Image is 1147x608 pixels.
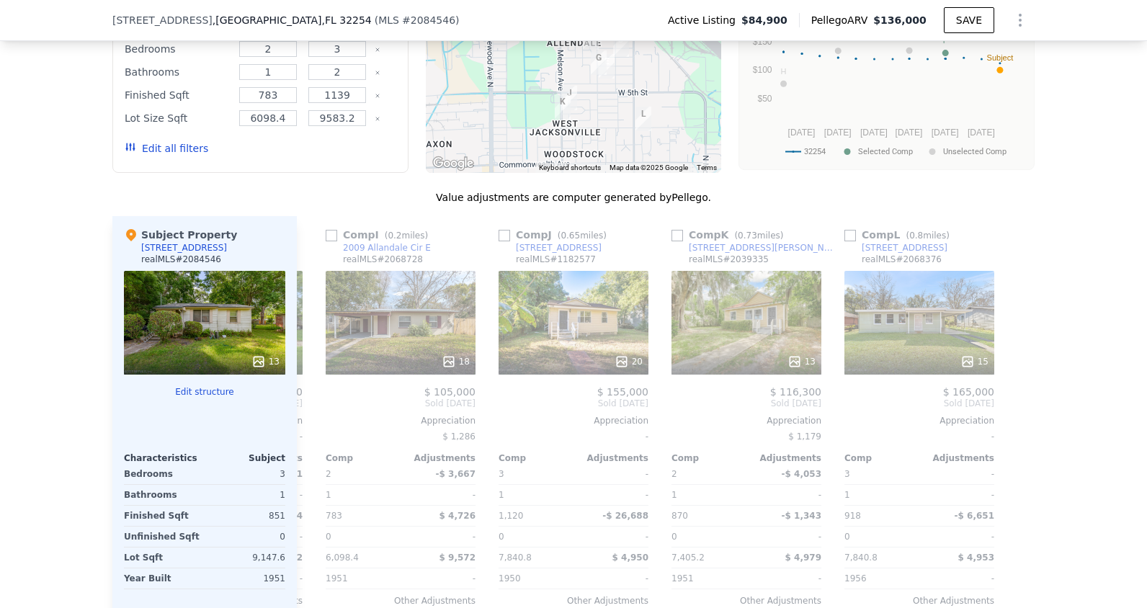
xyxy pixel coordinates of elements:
text: [DATE] [932,128,959,138]
a: [STREET_ADDRESS] [499,242,602,254]
span: , [GEOGRAPHIC_DATA] [213,13,372,27]
span: 0.73 [738,231,757,241]
span: $ 165,000 [943,386,994,398]
div: Comp [326,452,401,464]
text: [DATE] [860,128,888,138]
div: 3 [207,464,285,484]
img: Google [429,154,477,173]
button: Edit structure [124,386,285,398]
div: - [749,527,821,547]
a: [STREET_ADDRESS] [844,242,947,254]
a: [STREET_ADDRESS][PERSON_NAME] [671,242,839,254]
div: Bedrooms [124,464,202,484]
div: Comp [671,452,746,464]
a: Open this area in Google Maps (opens a new window) [429,154,477,173]
div: Year Built [124,568,202,589]
button: Clear [375,70,380,76]
div: Subject Property [124,228,237,242]
div: [STREET_ADDRESS][PERSON_NAME] [689,242,839,254]
button: Keyboard shortcuts [539,163,601,173]
text: Unselected Comp [943,147,1007,156]
div: - [576,464,648,484]
div: Adjustments [401,452,476,464]
div: - [403,527,476,547]
div: 13 [251,354,280,369]
span: 918 [844,511,861,521]
div: Adjustments [573,452,648,464]
div: Finished Sqft [125,85,231,105]
button: Clear [375,116,380,122]
div: Bathrooms [125,62,231,82]
text: $150 [753,37,772,47]
div: 1 [499,485,571,505]
span: $136,000 [873,14,927,26]
div: 2855 W 9th St [607,27,635,63]
div: 15 [960,354,988,369]
button: Clear [375,93,380,99]
div: 1 [207,485,285,505]
span: MLS [378,14,399,26]
text: F [943,36,948,45]
div: Other Adjustments [499,595,648,607]
text: H [781,67,787,76]
span: 0.8 [909,231,923,241]
span: 0 [671,532,677,542]
span: Sold [DATE] [671,398,821,409]
span: $ 116,300 [770,386,821,398]
span: $84,900 [741,13,787,27]
div: 1211 Melson Ave [549,89,576,125]
span: [STREET_ADDRESS] [112,13,213,27]
span: -$ 4,053 [782,469,821,479]
div: [STREET_ADDRESS] [141,242,227,254]
span: 7,840.8 [844,553,878,563]
span: $ 1,179 [788,432,821,442]
text: [DATE] [824,128,852,138]
span: ( miles) [379,231,434,241]
div: 13 [787,354,816,369]
span: 3 [499,469,504,479]
span: 7,840.8 [499,553,532,563]
span: # 2084546 [402,14,455,26]
div: Lot Size Sqft [125,108,231,128]
span: $ 9,572 [439,553,476,563]
div: 0 [207,527,285,547]
div: 1 [844,485,916,505]
div: Lot Sqft [124,547,202,568]
span: 0.65 [561,231,580,241]
div: 1 [326,485,398,505]
div: realMLS # 1182577 [516,254,596,265]
span: $ 4,953 [958,553,994,563]
span: 7,405.2 [671,553,705,563]
div: realMLS # 2068728 [343,254,423,265]
span: 870 [671,511,688,521]
div: 18 [442,354,470,369]
span: -$ 3,667 [436,469,476,479]
div: Comp [499,452,573,464]
div: [STREET_ADDRESS] [862,242,947,254]
span: 783 [326,511,342,521]
div: Comp [844,452,919,464]
span: -$ 1,343 [782,511,821,521]
text: 32254 [804,147,826,156]
div: 1956 [844,568,916,589]
div: Bathrooms [124,485,202,505]
span: ( miles) [900,231,955,241]
span: 0 [844,532,850,542]
div: Other Adjustments [844,595,994,607]
span: $ 4,726 [439,511,476,521]
button: Clear [375,47,380,53]
div: - [844,426,994,447]
div: realMLS # 2039335 [689,254,769,265]
span: Sold [DATE] [499,398,648,409]
span: -$ 6,651 [955,511,994,521]
span: 3 [844,469,850,479]
text: I [909,34,911,43]
div: Appreciation [326,415,476,426]
div: 1950 [499,568,571,589]
span: Pellego ARV [811,13,874,27]
button: SAVE [944,7,994,33]
div: 1951 [207,568,285,589]
div: - [922,485,994,505]
div: 2730 W 1st St [630,101,657,137]
div: Adjustments [746,452,821,464]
